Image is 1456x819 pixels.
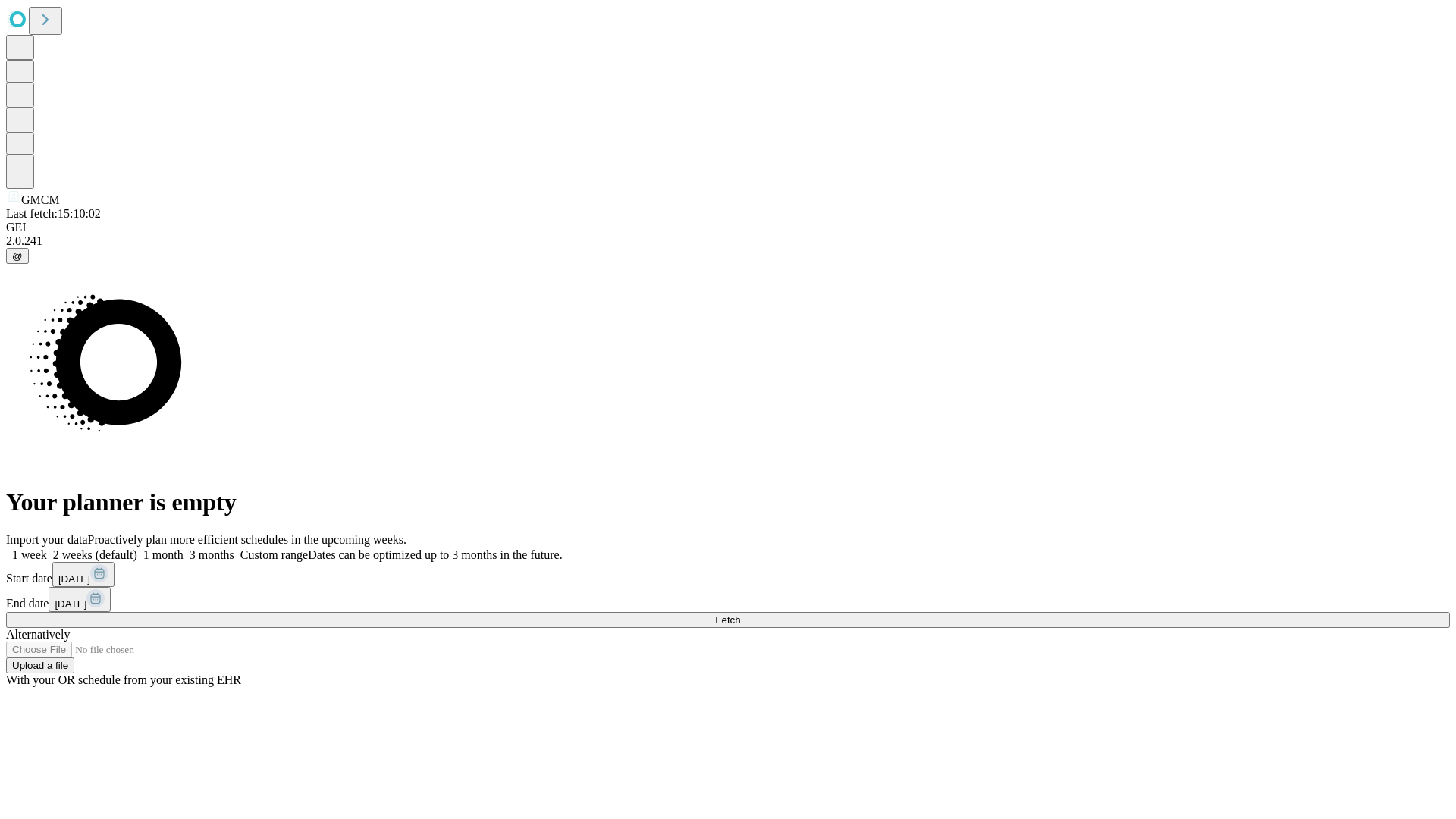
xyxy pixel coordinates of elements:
[49,587,111,612] button: [DATE]
[308,548,562,561] span: Dates can be optimized up to 3 months in the future.
[715,614,740,626] span: Fetch
[12,548,47,561] span: 1 week
[52,562,115,587] button: [DATE]
[6,207,101,220] span: Last fetch: 15:10:02
[58,573,90,585] span: [DATE]
[88,533,406,546] span: Proactively plan more efficient schedules in the upcoming weeks.
[143,548,184,561] span: 1 month
[240,548,308,561] span: Custom range
[12,250,23,262] span: @
[6,562,1450,587] div: Start date
[6,587,1450,612] div: End date
[6,533,88,546] span: Import your data
[6,488,1450,516] h1: Your planner is empty
[21,193,60,206] span: GMCM
[6,234,1450,248] div: 2.0.241
[6,612,1450,628] button: Fetch
[6,657,74,673] button: Upload a file
[6,248,29,264] button: @
[190,548,234,561] span: 3 months
[53,548,137,561] span: 2 weeks (default)
[6,221,1450,234] div: GEI
[6,673,241,686] span: With your OR schedule from your existing EHR
[55,598,86,610] span: [DATE]
[6,628,70,641] span: Alternatively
